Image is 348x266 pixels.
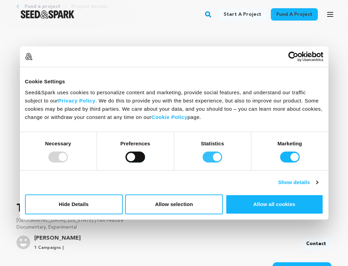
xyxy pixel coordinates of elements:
p: 1 Campaigns | [34,245,81,251]
p: The Dragon Under Our Feet [16,201,332,217]
img: Seed&Spark Logo Dark Mode [21,10,74,19]
p: Documentary, Experimental [16,224,332,231]
a: Privacy Policy [58,98,96,104]
p: [GEOGRAPHIC_DATA], [US_STATE] | Film Feature [16,217,332,224]
strong: Preferences [120,141,150,146]
a: Fund a project [271,8,318,21]
a: Usercentrics Cookiebot - opens in a new window [263,51,323,62]
img: user.png [16,235,30,249]
a: Cookie Policy [152,114,188,120]
strong: Necessary [45,141,71,146]
strong: Statistics [201,141,224,146]
a: Show details [278,178,318,186]
a: Seed&Spark Homepage [21,10,74,19]
a: Start a project [218,8,267,21]
img: logo [25,53,33,60]
button: Hide Details [25,194,123,214]
a: Goto Tara Baghdassarian profile [34,234,81,242]
button: Allow selection [125,194,223,214]
strong: Marketing [277,141,302,146]
a: Contact [301,238,332,250]
div: Cookie Settings [25,77,323,86]
button: Allow all cookies [226,194,323,214]
div: Seed&Spark uses cookies to personalize content and marketing, provide social features, and unders... [25,88,323,121]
